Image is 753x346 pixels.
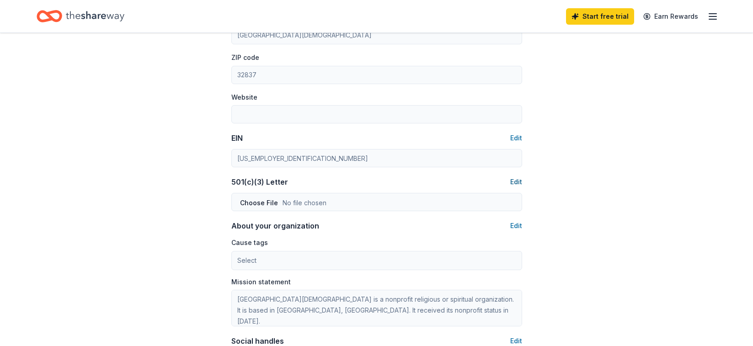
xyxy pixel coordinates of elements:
button: Select [231,251,522,270]
a: Start free trial [566,8,634,25]
textarea: [GEOGRAPHIC_DATA][DEMOGRAPHIC_DATA] is a nonprofit religious or spiritual organization. It is bas... [231,290,522,326]
a: Earn Rewards [638,8,704,25]
input: 12-3456789 [231,149,522,167]
button: Edit [510,133,522,144]
label: Mission statement [231,277,291,287]
div: 501(c)(3) Letter [231,176,288,187]
label: Website [231,93,257,102]
div: About your organization [231,220,319,231]
input: 12345 (U.S. only) [231,66,522,84]
label: Cause tags [231,238,268,247]
a: Home [37,5,124,27]
button: Edit [510,220,522,231]
label: ZIP code [231,53,259,62]
div: EIN [231,133,243,144]
button: Edit [510,176,522,187]
span: Select [237,255,256,266]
